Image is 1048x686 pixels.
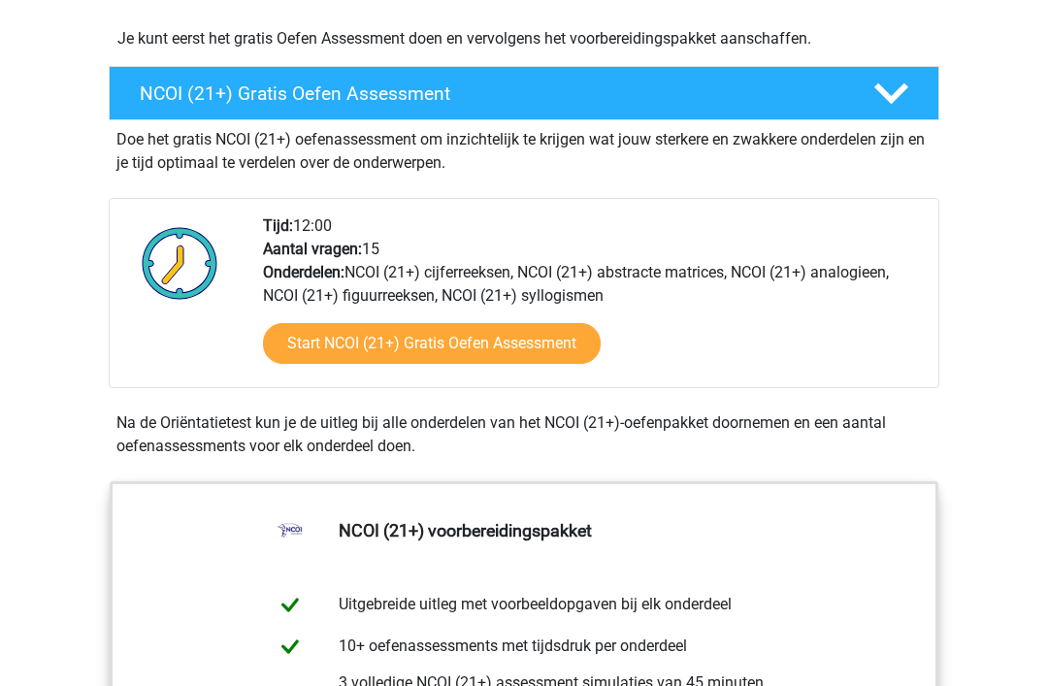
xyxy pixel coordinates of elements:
[140,83,842,106] h4: NCOI (21+) Gratis Oefen Assessment
[263,324,601,365] a: Start NCOI (21+) Gratis Oefen Assessment
[131,215,229,312] img: Klok
[263,241,362,259] b: Aantal vragen:
[263,264,344,282] b: Onderdelen:
[263,217,293,236] b: Tijd:
[248,215,937,388] div: 12:00 15 NCOI (21+) cijferreeksen, NCOI (21+) abstracte matrices, NCOI (21+) analogieen, NCOI (21...
[101,67,947,121] a: NCOI (21+) Gratis Oefen Assessment
[109,121,939,176] div: Doe het gratis NCOI (21+) oefenassessment om inzichtelijk te krijgen wat jouw sterkere en zwakker...
[109,412,939,459] div: Na de Oriëntatietest kun je de uitleg bij alle onderdelen van het NCOI (21+)-oefenpakket doorneme...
